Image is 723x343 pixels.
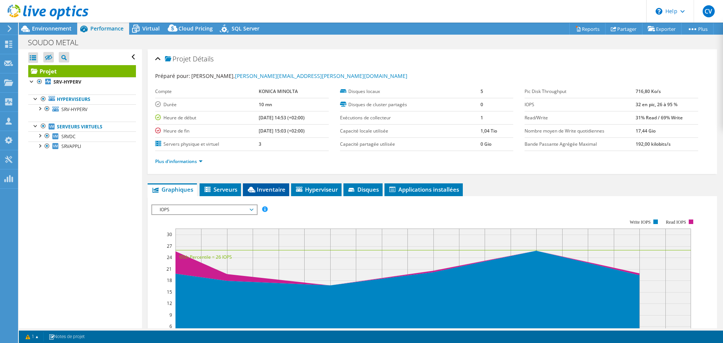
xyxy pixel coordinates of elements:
span: Projet [165,55,191,63]
label: Exécutions de collecteur [340,114,480,122]
a: Exporter [642,23,682,35]
span: Environnement [32,25,72,32]
label: Capacité locale utilisée [340,127,480,135]
label: Bande Passante Agrégée Maximal [525,140,636,148]
text: Write IOPS [630,220,651,225]
span: IOPS [156,205,253,214]
label: Pic Disk Throughput [525,88,636,95]
a: Notes de projet [43,332,90,341]
b: 17,44 Gio [636,128,656,134]
a: Plus [681,23,714,35]
b: 0 Gio [480,141,491,147]
b: 3 [259,141,261,147]
text: 12 [167,300,172,306]
label: Capacité partagée utilisée [340,140,480,148]
a: Reports [569,23,606,35]
a: SRV-HYPERV [28,104,136,114]
span: Performance [90,25,124,32]
label: Heure de fin [155,127,258,135]
span: Disques [347,186,379,193]
span: [PERSON_NAME], [191,72,407,79]
b: 1,04 Tio [480,128,497,134]
span: SRVAPPLI [61,143,81,149]
a: SRVAPPLI [28,142,136,151]
b: 10 mn [259,101,272,108]
a: Plus d'informations [155,158,203,165]
span: Virtual [142,25,160,32]
svg: \n [656,8,662,15]
b: KONICA MINOLTA [259,88,298,95]
text: 30 [167,231,172,238]
text: Read IOPS [666,220,686,225]
text: 18 [167,277,172,284]
span: SRVDC [61,133,76,140]
text: 21 [166,266,172,272]
a: [PERSON_NAME][EMAIL_ADDRESS][PERSON_NAME][DOMAIN_NAME] [235,72,407,79]
b: 0 [480,101,483,108]
span: Inventaire [247,186,285,193]
label: Préparé pour: [155,72,190,79]
b: 5 [480,88,483,95]
b: 31% Read / 69% Write [636,114,683,121]
span: CV [703,5,715,17]
span: SQL Server [232,25,259,32]
label: Disques locaux [340,88,480,95]
a: Serveurs virtuels [28,122,136,131]
text: 24 [167,254,172,261]
b: 32 en pic, 26 à 95 % [636,101,677,108]
b: 716,80 Ko/s [636,88,661,95]
label: Durée [155,101,258,108]
text: 9 [169,312,172,318]
span: Hyperviseur [295,186,338,193]
label: Disques de cluster partagés [340,101,480,108]
a: Projet [28,65,136,77]
label: IOPS [525,101,636,108]
text: 95th Percentile = 26 IOPS [179,254,232,260]
b: 192,00 kilobits/s [636,141,671,147]
text: 27 [167,243,172,249]
h1: SOUDO METAL [24,38,90,47]
label: Read/Write [525,114,636,122]
span: Détails [193,54,214,63]
label: Compte [155,88,258,95]
b: SRV-HYPERV [53,79,81,85]
span: Graphiques [151,186,193,193]
a: Hyperviseurs [28,95,136,104]
span: Applications installées [388,186,459,193]
span: SRV-HYPERV [61,106,87,113]
b: [DATE] 14:53 (+02:00) [259,114,305,121]
text: 6 [169,323,172,329]
a: SRVDC [28,131,136,141]
span: Cloud Pricing [178,25,213,32]
b: 1 [480,114,483,121]
label: Servers physique et virtuel [155,140,258,148]
text: 15 [167,289,172,295]
label: Nombre moyen de Write quotidiennes [525,127,636,135]
a: 1 [20,332,44,341]
span: Serveurs [203,186,237,193]
a: SRV-HYPERV [28,77,136,87]
a: Partager [605,23,642,35]
label: Heure de début [155,114,258,122]
b: [DATE] 15:03 (+02:00) [259,128,305,134]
